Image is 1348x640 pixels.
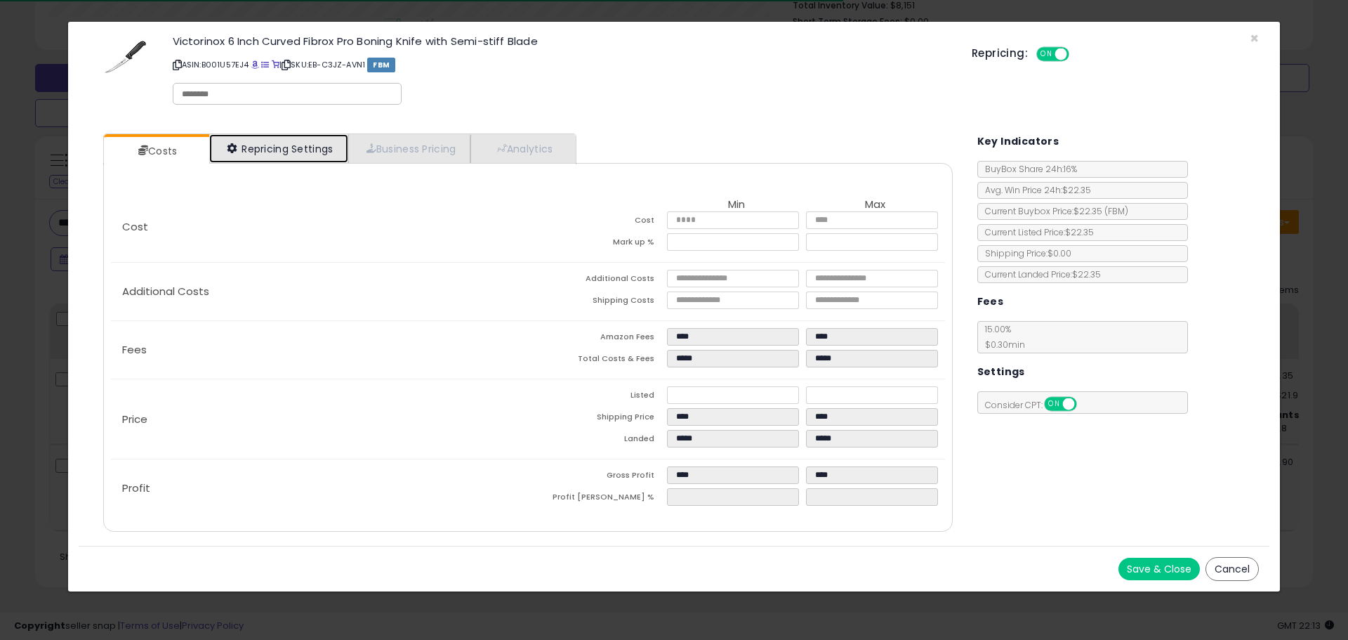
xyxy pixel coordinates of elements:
[528,233,667,255] td: Mark up %
[977,133,1059,150] h5: Key Indicators
[261,59,269,70] a: All offer listings
[1250,28,1259,48] span: ×
[251,59,259,70] a: BuyBox page
[111,483,528,494] p: Profit
[1067,48,1090,60] span: OFF
[528,211,667,233] td: Cost
[978,184,1091,196] span: Avg. Win Price 24h: $22.35
[1205,557,1259,581] button: Cancel
[173,53,951,76] p: ASIN: B001U57EJ4 | SKU: EB-C3JZ-AVN1
[528,408,667,430] td: Shipping Price
[367,58,395,72] span: FBM
[272,59,279,70] a: Your listing only
[667,199,806,211] th: Min
[528,292,667,313] td: Shipping Costs
[978,323,1025,351] span: 15.00 %
[978,163,1077,175] span: BuyBox Share 24h: 16%
[977,293,1004,311] h5: Fees
[1118,558,1200,580] button: Save & Close
[111,286,528,297] p: Additional Costs
[978,339,1025,351] span: $0.30 min
[978,268,1101,280] span: Current Landed Price: $22.35
[104,137,208,165] a: Costs
[1045,398,1063,410] span: ON
[528,328,667,350] td: Amazon Fees
[972,48,1028,59] h5: Repricing:
[528,466,667,488] td: Gross Profit
[348,134,471,163] a: Business Pricing
[528,430,667,452] td: Landed
[978,226,1094,238] span: Current Listed Price: $22.35
[978,205,1128,217] span: Current Buybox Price:
[111,414,528,425] p: Price
[528,488,667,510] td: Profit [PERSON_NAME] %
[978,399,1095,411] span: Consider CPT:
[105,36,147,78] img: 31H63SsCZrL._SL60_.jpg
[978,247,1071,259] span: Shipping Price: $0.00
[1104,205,1128,217] span: ( FBM )
[528,386,667,408] td: Listed
[111,221,528,233] p: Cost
[1073,205,1128,217] span: $22.35
[111,344,528,355] p: Fees
[1074,398,1097,410] span: OFF
[173,36,951,46] h3: Victorinox 6 Inch Curved Fibrox Pro Boning Knife with Semi-stiff Blade
[806,199,945,211] th: Max
[470,134,574,163] a: Analytics
[528,270,667,292] td: Additional Costs
[977,363,1025,381] h5: Settings
[528,350,667,372] td: Total Costs & Fees
[209,134,348,163] a: Repricing Settings
[1038,48,1055,60] span: ON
